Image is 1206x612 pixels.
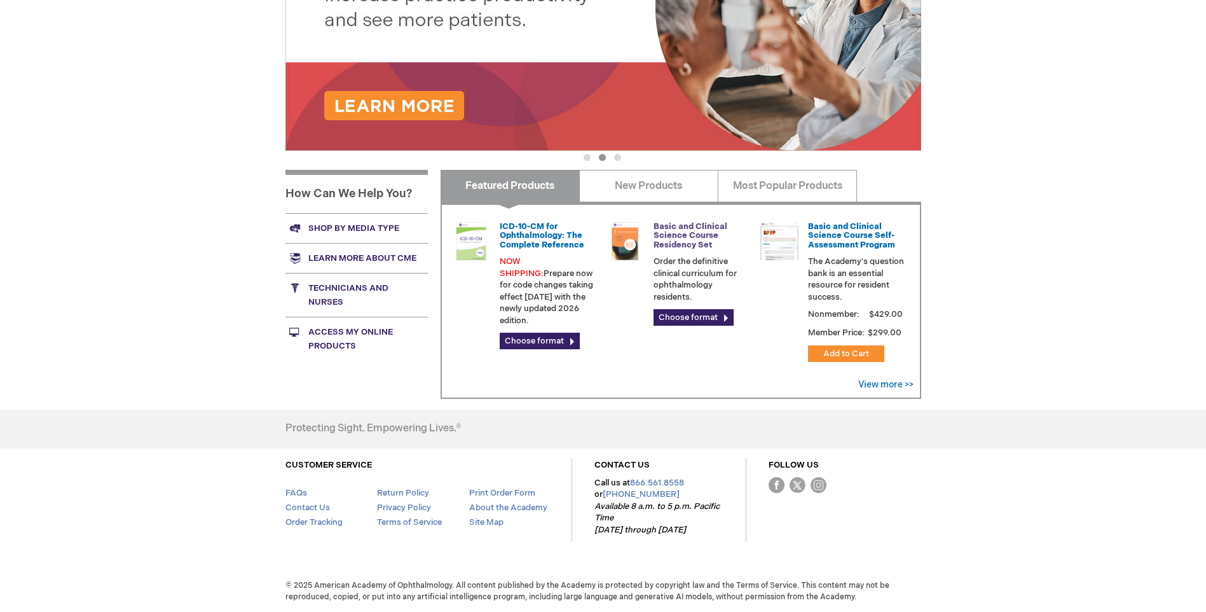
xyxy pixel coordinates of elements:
[469,517,504,527] a: Site Map
[808,328,865,338] strong: Member Price:
[867,309,905,319] span: $429.00
[594,477,723,536] p: Call us at or
[599,154,606,161] button: 2 of 3
[584,154,591,161] button: 1 of 3
[469,503,547,513] a: About the Academy
[760,222,798,260] img: bcscself_20.jpg
[285,423,461,435] h4: Protecting Sight. Empowering Lives.®
[285,488,307,498] a: FAQs
[285,273,428,317] a: Technicians and nurses
[808,256,905,303] p: The Academy's question bank is an essential resource for resident success.
[858,379,914,390] a: View more >>
[614,154,621,161] button: 3 of 3
[500,333,580,349] a: Choose format
[808,221,895,250] a: Basic and Clinical Science Course Self-Assessment Program
[808,307,860,323] strong: Nonmember:
[285,517,343,527] a: Order Tracking
[285,460,372,470] a: CUSTOMER SERVICE
[594,501,720,535] em: Available 8 a.m. to 5 p.m. Pacific Time [DATE] through [DATE]
[285,317,428,361] a: Access My Online Products
[500,256,544,279] font: NOW SHIPPING:
[276,580,931,602] span: © 2025 American Academy of Ophthalmology. All content published by the Academy is protected by co...
[469,488,535,498] a: Print Order Form
[769,460,819,470] a: FOLLOW US
[811,477,826,493] img: instagram
[594,460,650,470] a: CONTACT US
[654,256,750,303] p: Order the definitive clinical curriculum for ophthalmology residents.
[500,221,584,250] a: ICD-10-CM for Ophthalmology: The Complete Reference
[377,517,442,527] a: Terms of Service
[606,222,644,260] img: 02850963u_47.png
[808,345,884,362] button: Add to Cart
[603,489,680,499] a: [PHONE_NUMBER]
[867,328,903,338] span: $299.00
[285,170,428,213] h1: How Can We Help You?
[377,488,429,498] a: Return Policy
[452,222,490,260] img: 0120008u_42.png
[500,256,596,326] p: Prepare now for code changes taking effect [DATE] with the newly updated 2026 edition.
[377,503,431,513] a: Privacy Policy
[823,349,869,359] span: Add to Cart
[790,477,805,493] img: Twitter
[285,503,330,513] a: Contact Us
[579,170,718,202] a: New Products
[285,213,428,243] a: Shop by media type
[441,170,580,202] a: Featured Products
[769,477,785,493] img: Facebook
[654,221,727,250] a: Basic and Clinical Science Course Residency Set
[718,170,857,202] a: Most Popular Products
[285,243,428,273] a: Learn more about CME
[630,478,684,488] a: 866.561.8558
[654,309,734,326] a: Choose format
